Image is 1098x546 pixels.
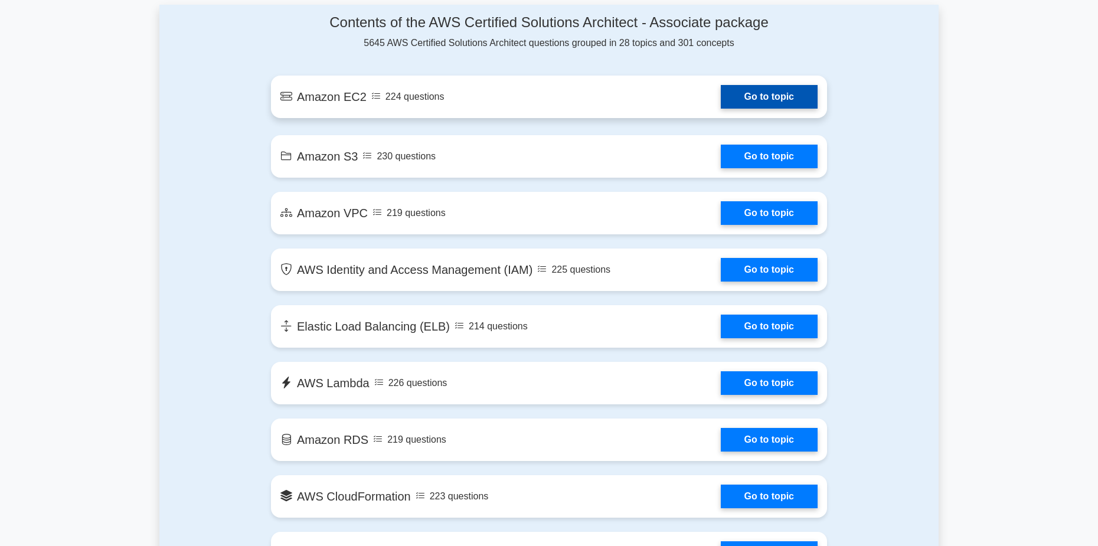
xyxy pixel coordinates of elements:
a: Go to topic [721,485,818,508]
a: Go to topic [721,145,818,168]
div: 5645 AWS Certified Solutions Architect questions grouped in 28 topics and 301 concepts [271,14,827,50]
a: Go to topic [721,201,818,225]
a: Go to topic [721,315,818,338]
a: Go to topic [721,85,818,109]
h4: Contents of the AWS Certified Solutions Architect - Associate package [271,14,827,31]
a: Go to topic [721,428,818,452]
a: Go to topic [721,371,818,395]
a: Go to topic [721,258,818,282]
